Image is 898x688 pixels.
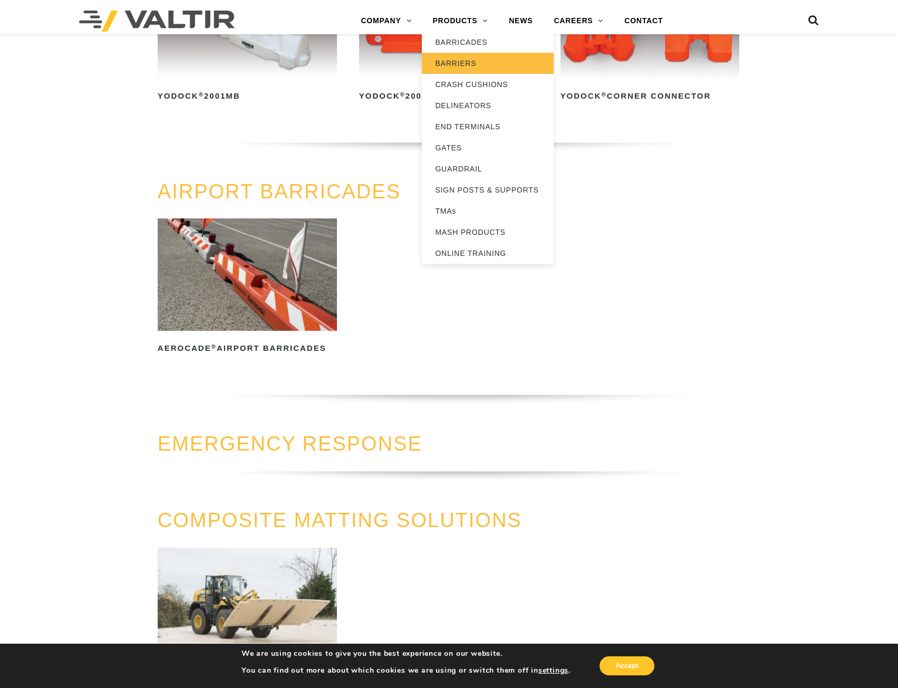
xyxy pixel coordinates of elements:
a: BARRICADES [422,32,554,53]
a: BARRIERS [422,53,554,74]
a: MASH PRODUCTS [422,222,554,243]
button: settings [538,666,568,675]
a: GUARDRAIL [422,158,554,179]
a: SIGN POSTS & SUPPORTS [422,179,554,200]
h2: Yodock 2001MB [158,88,337,104]
a: AIRPORT BARRICADES [158,180,401,203]
a: CAREERS [543,11,614,32]
a: DELINEATORS [422,95,554,116]
a: NEWS [498,11,543,32]
p: We are using cookies to give you the best experience on our website. [242,649,571,658]
button: Accept [600,656,654,675]
sup: ® [199,91,204,98]
sup: ® [211,343,217,350]
a: CRASH CUSHIONS [422,74,554,95]
a: GATES [422,137,554,158]
img: Valtir Rentals Airport Aerocade Bradley International Airport [158,218,337,330]
a: EMERGENCY RESPONSE [158,433,422,455]
sup: ® [400,91,405,98]
a: END TERMINALS [422,116,554,137]
p: You can find out more about which cookies we are using or switch them off in . [242,666,571,675]
a: COMPANY [350,11,422,32]
h2: Yodock 2001SL [359,88,538,104]
a: TMAs [422,200,554,222]
a: COMPOSITE MATTING SOLUTIONS [158,509,522,531]
h2: Aerocade Airport Barricades [158,340,337,357]
a: Aerocade®Airport Barricades [158,218,337,357]
img: Valtir [79,11,235,32]
sup: ® [601,91,606,98]
h2: Yodock Corner Connector [561,88,740,104]
a: CONTACT [614,11,673,32]
a: ONLINE TRAINING [422,243,554,264]
a: PRODUCTS [422,11,498,32]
